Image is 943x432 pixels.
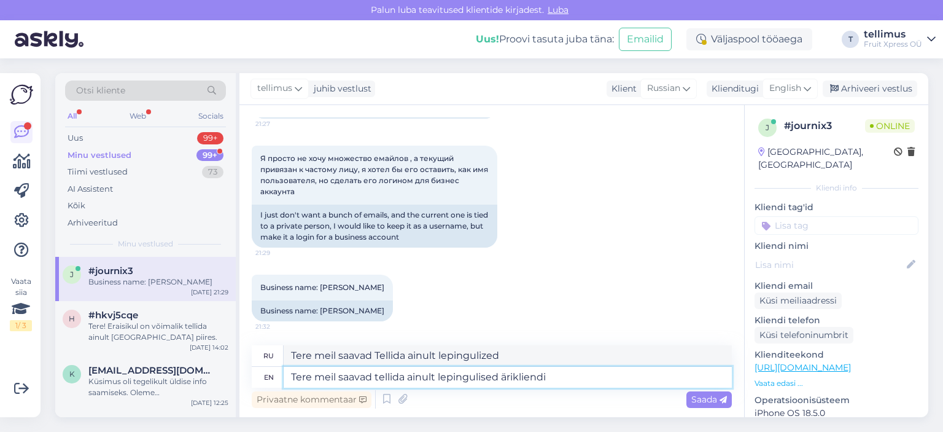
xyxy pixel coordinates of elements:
[755,201,918,214] p: Kliendi tag'id
[191,398,228,407] div: [DATE] 12:25
[10,320,32,331] div: 1 / 3
[68,166,128,178] div: Tiimi vestlused
[68,132,83,144] div: Uus
[619,28,672,51] button: Emailid
[88,365,216,376] span: kerli@chk.ee
[264,367,274,388] div: en
[68,149,131,162] div: Minu vestlused
[69,314,75,323] span: h
[263,345,274,366] div: ru
[755,378,918,389] p: Vaata edasi ...
[784,119,865,133] div: # journix3
[68,200,85,212] div: Kõik
[255,119,301,128] span: 21:27
[68,183,113,195] div: AI Assistent
[257,82,292,95] span: tellimus
[196,149,223,162] div: 99+
[260,154,490,196] span: Я просто не хочу множество емайлов , а текущий привязан к частому лицу, я хотел бы его оставить, ...
[255,248,301,257] span: 21:29
[88,277,228,288] div: Business name: [PERSON_NAME]
[118,238,173,249] span: Minu vestlused
[10,276,32,331] div: Vaata siia
[769,82,801,95] span: English
[691,394,727,405] span: Saada
[255,322,301,331] span: 21:32
[69,369,75,379] span: k
[823,81,917,97] div: Arhiveeri vestlus
[647,82,680,95] span: Russian
[755,394,918,407] p: Operatsioonisüsteem
[88,376,228,398] div: Küsimus oli tegelikult üldise info saamiseks. Oleme raamatupidamisbüroo ning sooviksime koostada ...
[10,83,33,106] img: Askly Logo
[197,132,223,144] div: 99+
[755,348,918,361] p: Klienditeekond
[252,300,393,321] div: Business name: [PERSON_NAME]
[68,217,118,229] div: Arhiveeritud
[88,321,228,343] div: Tere! Eraisikul on võimalik tellida ainult [GEOGRAPHIC_DATA] piires.
[864,39,922,49] div: Fruit Xpress OÜ
[190,343,228,352] div: [DATE] 14:02
[755,216,918,235] input: Lisa tag
[864,29,936,49] a: tellimusFruit Xpress OÜ
[476,33,499,45] b: Uus!
[127,108,149,124] div: Web
[686,28,812,50] div: Väljaspool tööaega
[252,205,497,248] div: I just don't want a bunch of emails, and the current one is tied to a private person, I would lik...
[196,108,226,124] div: Socials
[755,240,918,253] p: Kliendi nimi
[755,327,853,344] div: Küsi telefoninumbrit
[758,146,894,171] div: [GEOGRAPHIC_DATA], [GEOGRAPHIC_DATA]
[88,265,133,277] span: #journix3
[88,310,138,321] span: #hkvj5cqe
[865,119,915,133] span: Online
[607,82,637,95] div: Klient
[260,283,384,292] span: Business name: [PERSON_NAME]
[284,367,732,388] textarea: Tere meil saavad tellida ainult lepingulised ärikliendi
[755,280,918,293] p: Kliendi email
[755,362,851,373] a: [URL][DOMAIN_NAME]
[252,391,371,408] div: Privaatne kommentaar
[707,82,759,95] div: Klienditugi
[755,183,918,194] div: Kliendi info
[476,32,614,47] div: Proovi tasuta juba täna:
[864,29,922,39] div: tellimus
[191,288,228,297] div: [DATE] 21:29
[76,84,125,97] span: Otsi kliente
[755,407,918,420] p: iPhone OS 18.5.0
[65,108,79,124] div: All
[755,293,842,309] div: Küsi meiliaadressi
[309,82,371,95] div: juhib vestlust
[842,31,859,48] div: T
[755,314,918,327] p: Kliendi telefon
[284,345,732,366] textarea: Tere meil saavad Tellida ainult lepingulized
[755,258,904,272] input: Lisa nimi
[766,123,769,132] span: j
[70,270,74,279] span: j
[202,166,223,178] div: 73
[544,4,572,15] span: Luba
